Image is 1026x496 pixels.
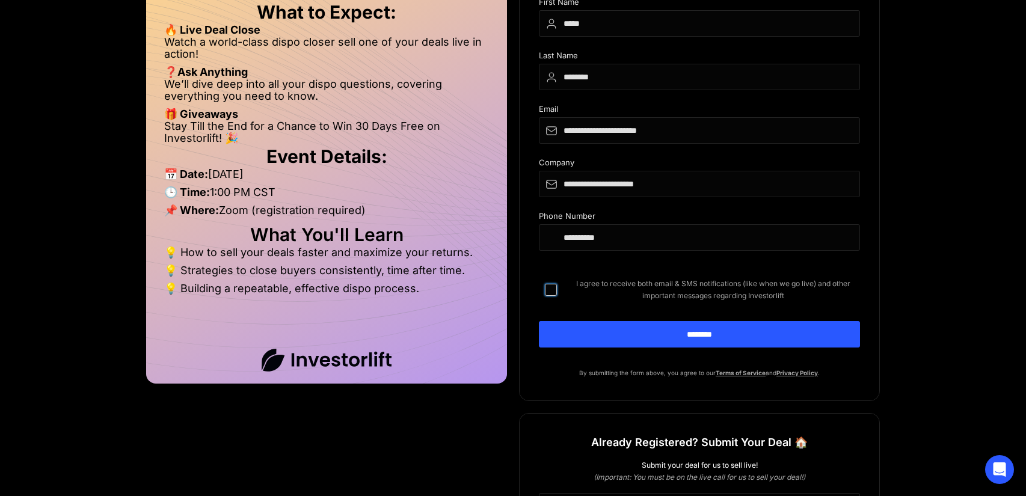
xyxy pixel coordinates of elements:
[164,265,489,283] li: 💡 Strategies to close buyers consistently, time after time.
[164,23,260,36] strong: 🔥 Live Deal Close
[539,105,860,117] div: Email
[539,51,860,64] div: Last Name
[164,186,489,204] li: 1:00 PM CST
[164,78,489,108] li: We’ll dive deep into all your dispo questions, covering everything you need to know.
[716,369,766,376] a: Terms of Service
[567,278,860,302] span: I agree to receive both email & SMS notifications (like when we go live) and other important mess...
[776,369,818,376] a: Privacy Policy
[539,212,860,224] div: Phone Number
[164,108,238,120] strong: 🎁 Giveaways
[539,367,860,379] p: By submitting the form above, you agree to our and .
[985,455,1014,484] div: Open Intercom Messenger
[164,66,248,78] strong: ❓Ask Anything
[164,120,489,144] li: Stay Till the End for a Chance to Win 30 Days Free on Investorlift! 🎉
[539,459,860,471] div: Submit your deal for us to sell live!
[257,1,396,23] strong: What to Expect:
[164,246,489,265] li: 💡 How to sell your deals faster and maximize your returns.
[594,473,805,482] em: (Important: You must be on the live call for us to sell your deal!)
[591,432,808,453] h1: Already Registered? Submit Your Deal 🏠
[164,283,489,295] li: 💡 Building a repeatable, effective dispo process.
[164,168,489,186] li: [DATE]
[164,36,489,66] li: Watch a world-class dispo closer sell one of your deals live in action!
[164,228,489,240] h2: What You'll Learn
[164,204,219,216] strong: 📌 Where:
[164,186,210,198] strong: 🕒 Time:
[164,204,489,222] li: Zoom (registration required)
[539,158,860,171] div: Company
[266,145,387,167] strong: Event Details:
[164,168,208,180] strong: 📅 Date:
